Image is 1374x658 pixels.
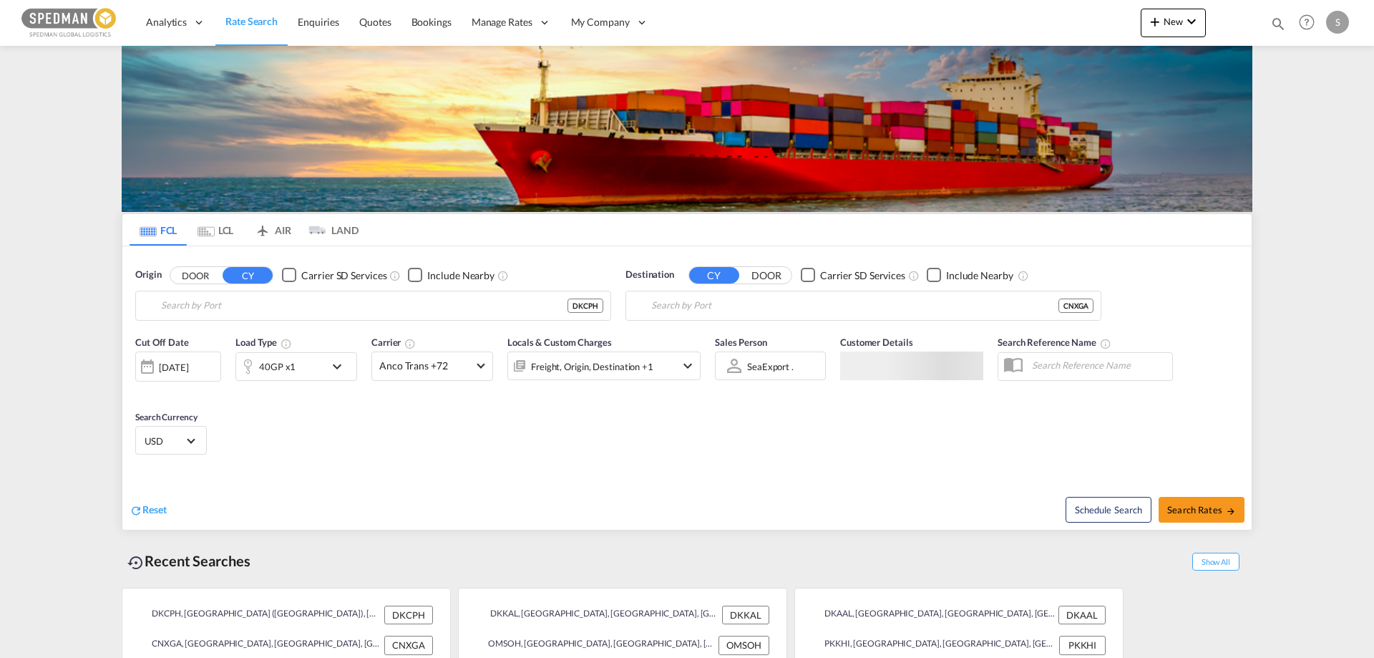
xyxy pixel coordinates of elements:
span: Locals & Custom Charges [507,337,612,348]
md-icon: Unchecked: Search for CY (Container Yard) services for all selected carriers.Checked : Search for... [389,270,401,281]
span: Reset [142,503,167,516]
md-icon: icon-chevron-down [1183,13,1200,30]
md-select: Sales Person: SeaExport . [746,356,799,377]
md-icon: icon-plus 400-fg [1146,13,1164,30]
div: Help [1295,10,1326,36]
span: Manage Rates [472,15,532,29]
md-checkbox: Checkbox No Ink [927,268,1013,283]
span: Show All [1192,553,1239,571]
span: USD [145,435,185,447]
div: Freight Origin Destination Factory Stuffing [531,357,653,377]
div: CNXGA, Xingang, China, Greater China & Far East Asia, Asia Pacific [140,636,381,654]
div: CNXGA [384,636,433,654]
button: Note: By default Schedule search will only considerorigin ports, destination ports and cut off da... [1066,497,1151,523]
button: icon-plus 400-fgNewicon-chevron-down [1141,9,1206,37]
div: OMSOH [718,636,769,654]
md-input-container: Xingang, CNXGA [626,291,1101,320]
div: 40GP x1 [259,357,296,377]
span: New [1146,16,1200,27]
md-icon: Your search will be saved by the below given name [1100,338,1111,349]
md-tab-item: FCL [130,214,187,246]
md-select: Select Currency: $ USDUnited States Dollar [143,430,199,451]
md-datepicker: Select [135,380,146,400]
div: DKCPH [384,606,433,624]
md-icon: icon-backup-restore [127,554,145,571]
div: PKKHI [1059,636,1106,654]
span: Anco Trans +72 [379,359,472,373]
span: My Company [571,15,630,29]
div: Carrier SD Services [301,268,386,283]
div: [DATE] [135,352,221,382]
input: Search by Port [651,295,1058,316]
md-icon: Unchecked: Ignores neighbouring ports when fetching rates.Checked : Includes neighbouring ports w... [497,270,509,281]
div: DKKAL [722,606,769,624]
md-icon: icon-chevron-down [328,358,353,375]
md-icon: Unchecked: Search for CY (Container Yard) services for all selected carriers.Checked : Search for... [908,270,920,281]
span: Enquiries [298,16,339,28]
div: CNXGA [1058,299,1093,313]
input: Search by Port [161,295,567,316]
md-icon: icon-information-outline [281,338,292,349]
button: CY [223,267,273,284]
img: LCL+%26+FCL+BACKGROUND.png [122,46,1252,212]
span: Search Reference Name [998,337,1111,348]
span: Analytics [146,15,187,29]
span: Destination [625,268,674,282]
div: Include Nearby [946,268,1013,283]
div: Origin DOOR CY Checkbox No InkUnchecked: Search for CY (Container Yard) services for all selected... [122,246,1252,530]
md-checkbox: Checkbox No Ink [282,268,386,283]
div: S [1326,11,1349,34]
md-pagination-wrapper: Use the left and right arrow keys to navigate between tabs [130,214,359,246]
span: Search Rates [1167,504,1236,516]
div: Recent Searches [122,545,256,577]
div: DKKAL, Kalundborg, Denmark, Northern Europe, Europe [476,606,718,624]
md-icon: icon-chevron-down [679,357,696,374]
md-icon: Unchecked: Ignores neighbouring ports when fetching rates.Checked : Includes neighbouring ports w... [1018,270,1029,281]
span: Customer Details [840,337,912,348]
button: Search Ratesicon-arrow-right [1159,497,1244,523]
md-tab-item: LCL [187,214,244,246]
md-icon: icon-refresh [130,504,142,517]
input: Search Reference Name [1025,354,1172,376]
md-icon: icon-magnify [1270,16,1286,32]
span: Carrier [371,337,416,348]
span: Origin [135,268,161,282]
md-icon: The selected Trucker/Carrierwill be displayed in the rate results If the rates are from another f... [404,338,416,349]
div: OMSOH, Sohar, Oman, Middle East, Middle East [476,636,715,654]
div: 40GP x1icon-chevron-down [235,352,357,381]
div: PKKHI, Karachi, Pakistan, Indian Subcontinent, Asia Pacific [812,636,1056,654]
div: Freight Origin Destination Factory Stuffingicon-chevron-down [507,352,701,380]
md-icon: icon-airplane [254,222,271,233]
div: SeaExport . [747,361,794,372]
md-input-container: Copenhagen (Kobenhavn), DKCPH [136,291,610,320]
div: Include Nearby [427,268,494,283]
div: DKCPH, Copenhagen (Kobenhavn), Denmark, Northern Europe, Europe [140,606,381,624]
span: Bookings [411,16,452,28]
div: icon-refreshReset [130,503,167,518]
span: Help [1295,10,1319,34]
md-checkbox: Checkbox No Ink [801,268,905,283]
span: Cut Off Date [135,337,189,348]
md-icon: icon-arrow-right [1226,506,1236,516]
img: c12ca350ff1b11efb6b291369744d907.png [21,6,118,39]
button: DOOR [170,267,220,284]
md-tab-item: LAND [301,214,359,246]
span: Rate Search [225,15,278,27]
span: Quotes [359,16,391,28]
div: DKAAL [1058,606,1106,624]
md-checkbox: Checkbox No Ink [408,268,494,283]
md-tab-item: AIR [244,214,301,246]
div: DKAAL, Aalborg, Denmark, Northern Europe, Europe [812,606,1055,624]
button: DOOR [741,267,791,284]
div: DKCPH [567,299,603,313]
div: Carrier SD Services [820,268,905,283]
div: icon-magnify [1270,16,1286,37]
button: CY [689,267,739,284]
span: Sales Person [715,337,767,348]
span: Search Currency [135,412,198,422]
span: Load Type [235,337,292,348]
div: [DATE] [159,361,188,374]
